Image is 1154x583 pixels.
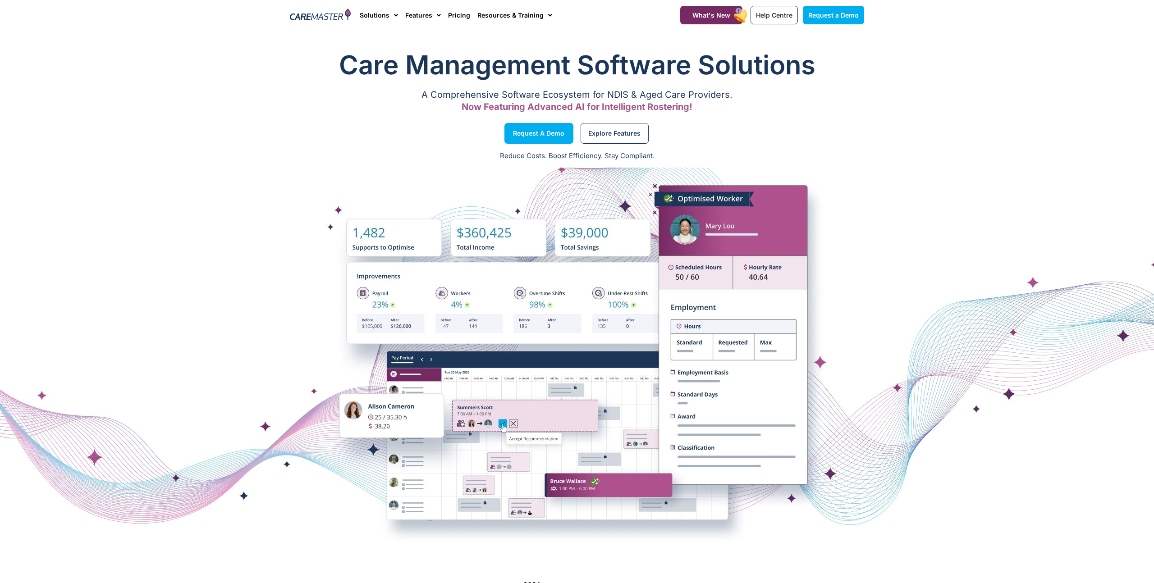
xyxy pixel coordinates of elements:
a: Request a Demo [504,123,573,144]
span: Help Centre [756,11,792,19]
span: Explore Features [588,131,641,136]
span: What's New [692,11,730,19]
a: What's New [680,6,742,24]
a: Help Centre [751,6,798,24]
p: Reduce Costs. Boost Efficiency. Stay Compliant. [5,151,1149,161]
a: Request a Demo [803,6,864,24]
img: CareMaster Logo [290,9,351,22]
span: Request a Demo [808,11,859,19]
a: Explore Features [581,123,649,144]
p: A Comprehensive Software Ecosystem for NDIS & Aged Care Providers. [290,92,864,98]
h1: Care Management Software Solutions [290,47,864,83]
span: Request a Demo [513,131,564,136]
span: Now Featuring Advanced AI for Intelligent Rostering! [462,101,692,112]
